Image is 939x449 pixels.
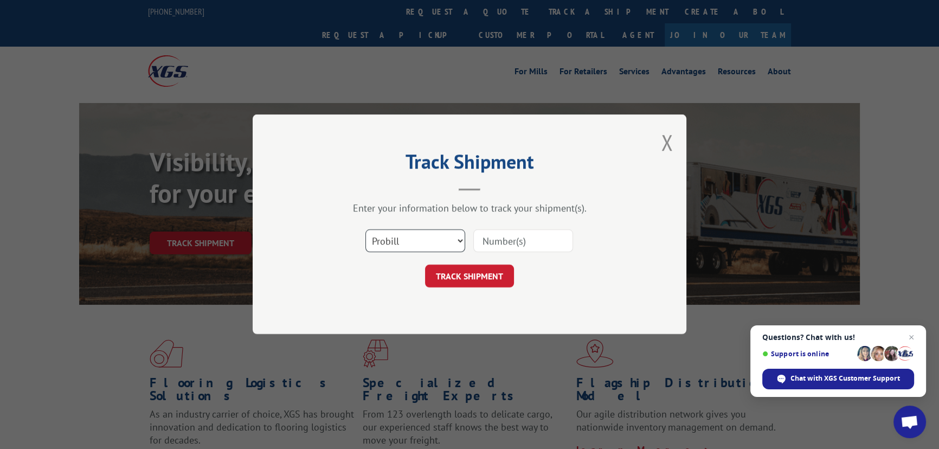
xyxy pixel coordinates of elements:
button: Close modal [661,128,673,157]
span: Chat with XGS Customer Support [762,369,914,389]
input: Number(s) [473,230,573,253]
span: Support is online [762,350,853,358]
div: Enter your information below to track your shipment(s). [307,202,632,215]
h2: Track Shipment [307,154,632,175]
span: Chat with XGS Customer Support [790,374,900,383]
button: TRACK SHIPMENT [425,265,514,288]
span: Questions? Chat with us! [762,333,914,342]
a: Open chat [893,406,926,438]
